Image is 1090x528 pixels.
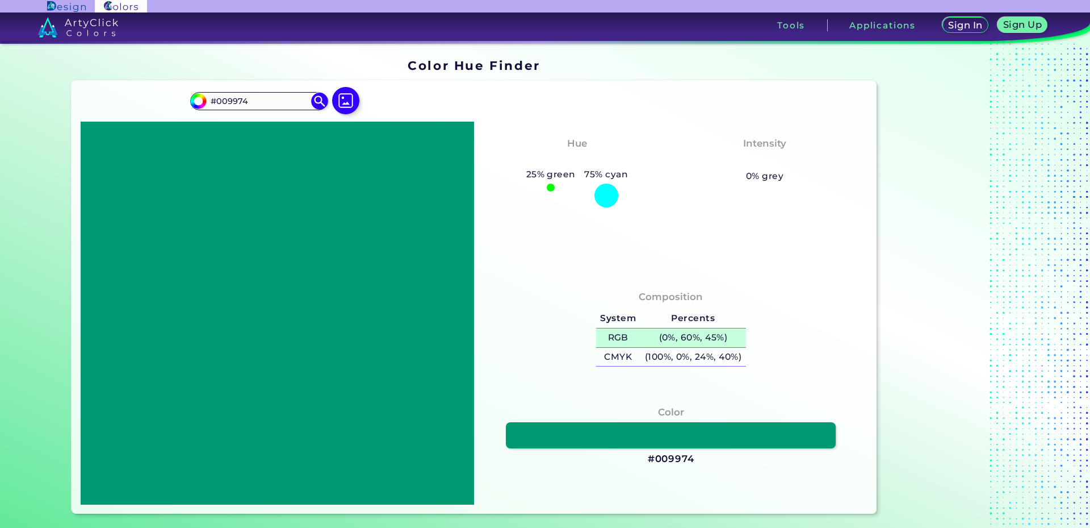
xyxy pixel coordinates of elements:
[206,94,312,109] input: type color..
[567,135,587,152] h4: Hue
[640,329,746,347] h5: (0%, 60%, 45%)
[596,329,640,347] h5: RGB
[640,309,746,328] h5: Percents
[533,153,621,167] h3: Greenish Cyan
[596,309,640,328] h5: System
[777,21,805,30] h3: Tools
[1005,20,1041,29] h5: Sign Up
[522,167,580,182] h5: 25% green
[1000,18,1045,33] a: Sign Up
[944,18,987,33] a: Sign In
[639,289,703,305] h4: Composition
[743,135,786,152] h4: Intensity
[640,348,746,367] h5: (100%, 0%, 24%, 40%)
[648,452,694,466] h3: #009974
[38,17,118,38] img: logo_artyclick_colors_white.svg
[408,57,540,74] h1: Color Hue Finder
[596,348,640,367] h5: CMYK
[849,21,916,30] h3: Applications
[740,153,790,167] h3: Vibrant
[580,167,632,182] h5: 75% cyan
[950,21,981,30] h5: Sign In
[746,169,783,184] h5: 0% grey
[311,93,328,110] img: icon search
[658,404,684,421] h4: Color
[47,1,85,12] img: ArtyClick Design logo
[332,87,359,114] img: icon picture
